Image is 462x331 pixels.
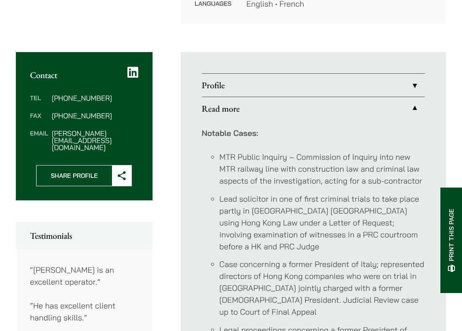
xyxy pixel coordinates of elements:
[220,151,425,187] li: MTR Public Inquiry – Commission of Inquiry into new MTR railway line with construction law and cr...
[30,300,138,323] p: “He has excellent client handling skills.”
[202,97,425,120] a: Read more
[52,94,138,102] dd: [PHONE_NUMBER]
[127,66,138,79] a: LinkedIn
[30,230,138,241] h2: Testimonials
[220,193,425,252] li: Lead solicitor in one of first criminal trials to take place partly in [GEOGRAPHIC_DATA] [GEOGRAP...
[30,264,138,288] p: “[PERSON_NAME] is an excellent operator.”
[30,94,48,112] dt: Tel
[30,112,48,130] dt: Fax
[202,128,258,138] strong: Notable Cases:
[30,70,138,80] h2: Contact
[202,74,425,97] a: Profile
[36,165,132,186] button: Share Profile
[37,165,112,186] span: Share Profile
[52,130,138,151] dd: [PERSON_NAME][EMAIL_ADDRESS][DOMAIN_NAME]
[52,112,138,119] dd: [PHONE_NUMBER]
[220,258,425,318] li: Case concerning a former President of Italy; represented directors of Hong Kong companies who wer...
[30,130,48,151] dt: Email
